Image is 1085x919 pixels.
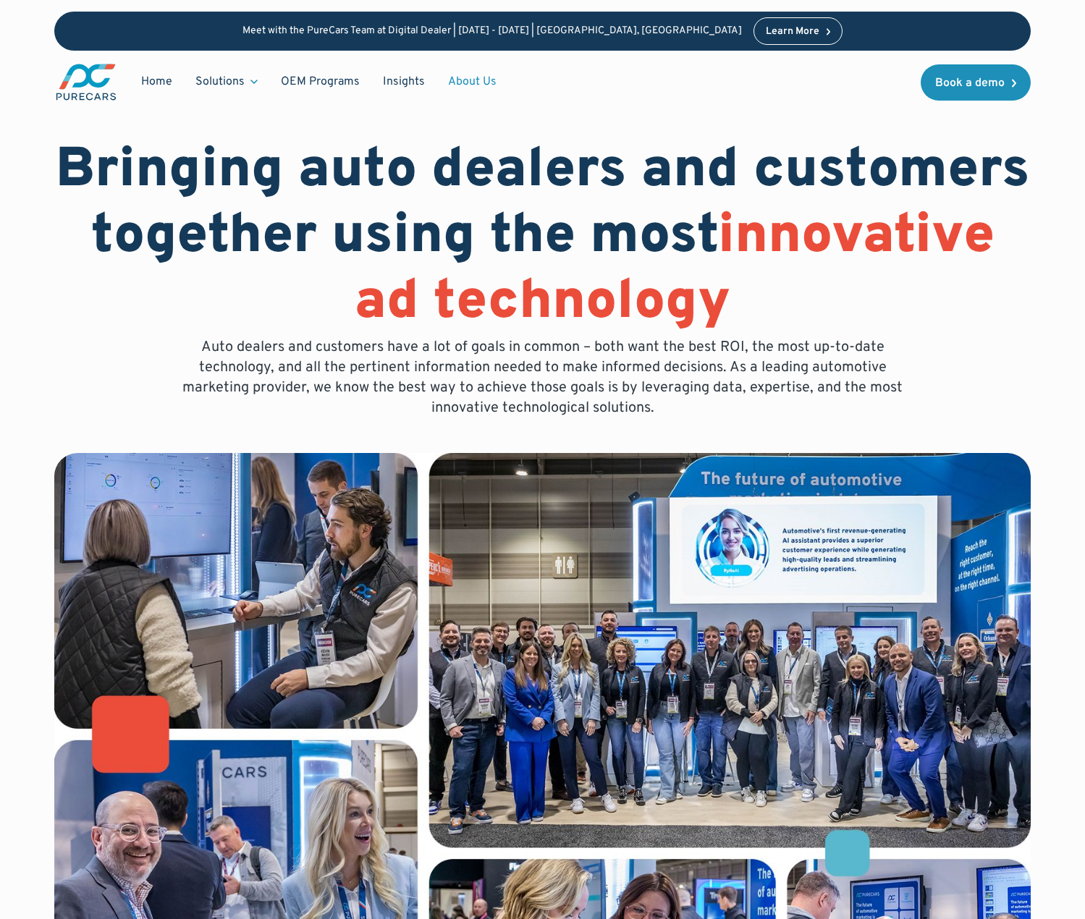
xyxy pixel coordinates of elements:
h1: Bringing auto dealers and customers together using the most [54,139,1031,337]
a: Home [130,68,184,96]
a: OEM Programs [269,68,371,96]
a: main [54,62,118,102]
span: innovative ad technology [355,203,995,338]
div: Book a demo [935,77,1005,89]
p: Meet with the PureCars Team at Digital Dealer | [DATE] - [DATE] | [GEOGRAPHIC_DATA], [GEOGRAPHIC_... [242,25,742,38]
div: Solutions [184,68,269,96]
a: Learn More [753,17,843,45]
div: Learn More [766,27,819,37]
p: Auto dealers and customers have a lot of goals in common – both want the best ROI, the most up-to... [172,337,913,418]
div: Solutions [195,74,245,90]
a: Insights [371,68,436,96]
a: About Us [436,68,508,96]
img: purecars logo [54,62,118,102]
a: Book a demo [921,64,1031,101]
